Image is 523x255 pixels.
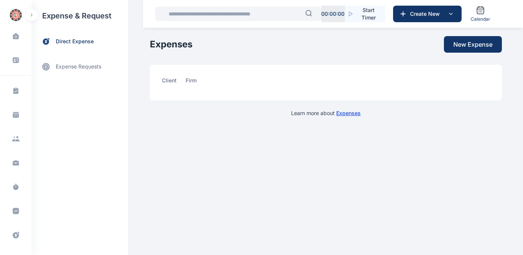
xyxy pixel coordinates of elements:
[150,38,192,50] h1: Expenses
[32,58,128,76] a: expense requests
[56,38,94,46] span: direct expense
[393,6,462,22] button: Create New
[32,32,128,52] a: direct expense
[336,110,361,116] a: Expenses
[453,40,493,49] span: New Expense
[291,109,361,117] p: Learn more about
[321,10,345,18] p: 00 : 00 : 00
[358,6,379,21] span: Start Timer
[186,77,206,88] a: firm
[345,6,385,22] button: Start Timer
[468,3,493,25] a: Calendar
[32,52,128,76] div: expense requests
[162,77,186,88] a: client
[444,36,502,53] button: New Expense
[186,77,197,88] span: firm
[162,77,177,88] span: client
[471,16,490,22] span: Calendar
[407,10,446,18] span: Create New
